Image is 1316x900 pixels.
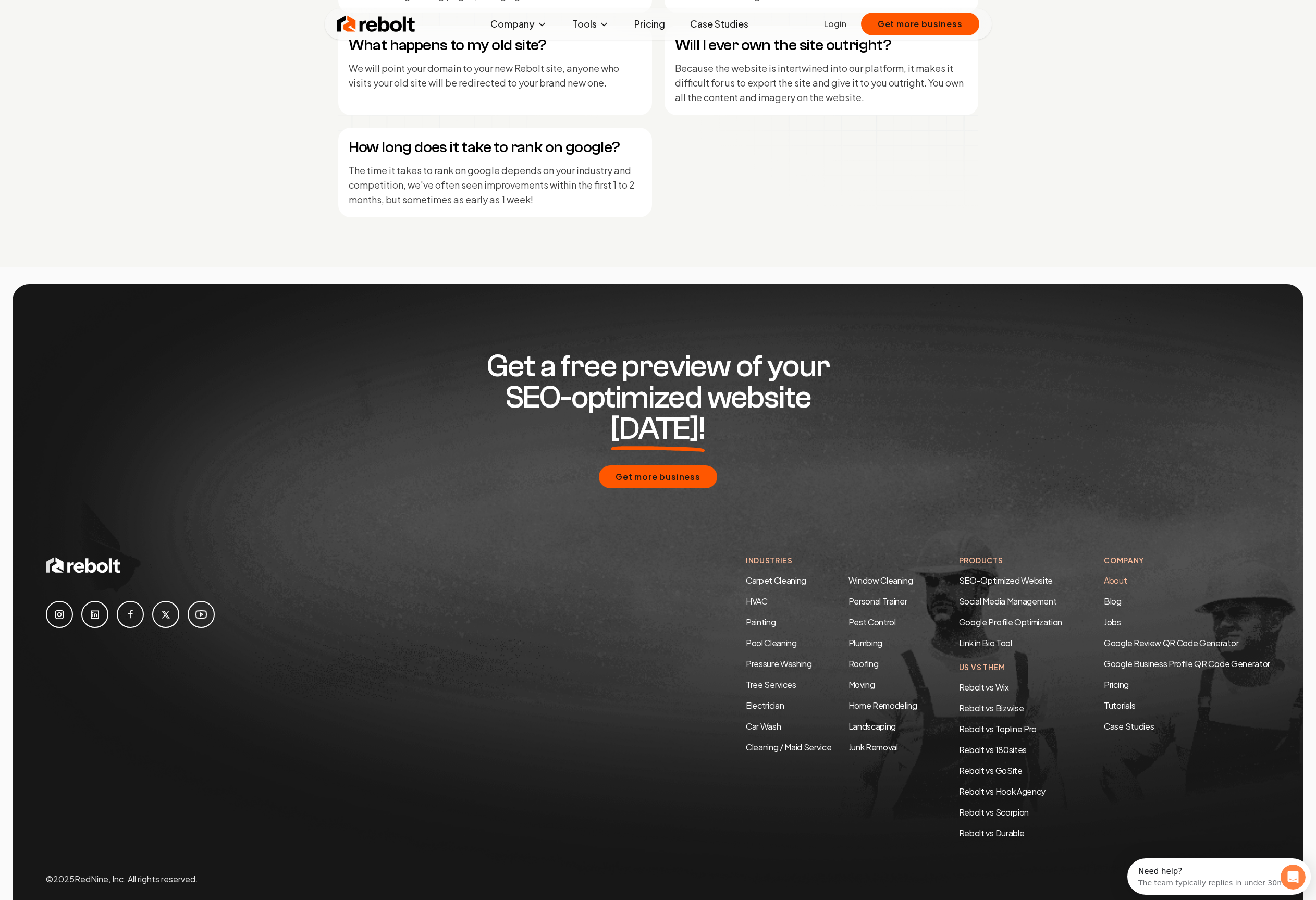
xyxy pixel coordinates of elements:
a: Jobs [1104,617,1121,627]
a: HVAC [746,596,768,607]
a: Rebolt vs Scorpion [959,807,1029,818]
a: Rebolt vs Durable [959,828,1025,839]
a: Pool Cleaning [746,637,797,648]
a: Google Review QR Code Generator [1104,637,1238,648]
h2: Get a free preview of your SEO-optimized website [458,351,858,445]
a: Moving [848,679,875,690]
button: Get more business [861,13,979,35]
h4: Company [1104,555,1270,566]
h4: Will I ever own the site outright? [675,36,968,55]
a: Rebolt vs 180sites [959,744,1027,755]
a: Pricing [1104,679,1270,691]
a: Google Profile Optimization [959,617,1062,627]
p: © 2025 RedNine, Inc. All rights reserved. [46,873,198,885]
a: Pest Control [848,617,896,627]
a: Window Cleaning [848,575,913,586]
button: Get more business [599,465,717,488]
span: [DATE]! [611,413,705,445]
a: About [1104,575,1127,586]
a: Pricing [626,14,673,34]
a: Google Business Profile QR Code Generator [1104,658,1270,669]
a: Rebolt vs Topline Pro [959,723,1037,734]
iframe: Intercom live chat [1281,865,1306,890]
a: Case Studies [1104,720,1270,733]
a: SEO-Optimized Website [959,575,1053,586]
p: Because the website is intertwined into our platform, it makes it difficult for us to export the ... [675,61,968,105]
h4: Products [959,555,1062,566]
a: Painting [746,617,776,627]
a: Personal Trainer [848,596,907,607]
a: Cleaning / Maid Service [746,742,832,753]
div: Need help? [11,9,157,17]
a: Car Wash [746,721,781,732]
h4: How long does it take to rank on google? [349,138,642,157]
h4: Us Vs Them [959,662,1062,673]
a: Junk Removal [848,742,898,753]
h4: Industries [746,555,917,566]
a: Rebolt vs Wix [959,682,1009,693]
p: The time it takes to rank on google depends on your industry and competition, we've often seen im... [349,163,642,207]
a: Tree Services [746,679,796,690]
a: Roofing [848,658,879,669]
a: Carpet Cleaning [746,575,806,586]
img: Footer construction [13,284,1303,896]
a: Landscaping [848,721,896,732]
a: Social Media Management [959,596,1057,607]
p: We will point your domain to your new Rebolt site, anyone who visits your old site will be redire... [349,61,642,90]
div: The team typically replies in under 30m [11,17,157,28]
a: Rebolt vs GoSite [959,765,1023,776]
a: Plumbing [848,637,882,648]
div: Open Intercom Messenger [4,4,188,33]
button: Tools [564,14,618,34]
a: Rebolt vs Hook Agency [959,786,1046,797]
a: Electrician [746,700,784,711]
img: Rebolt Logo [337,14,415,34]
a: Pressure Washing [746,658,812,669]
a: Rebolt vs Bizwise [959,702,1024,713]
a: Tutorials [1104,699,1270,712]
h4: What happens to my old site? [349,36,642,55]
a: Case Studies [682,14,757,34]
a: Blog [1104,596,1122,607]
a: Link in Bio Tool [959,637,1012,648]
a: Home Remodeling [848,700,917,711]
iframe: Intercom live chat discovery launcher [1127,858,1311,895]
button: Company [482,14,556,34]
a: Login [824,18,846,30]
